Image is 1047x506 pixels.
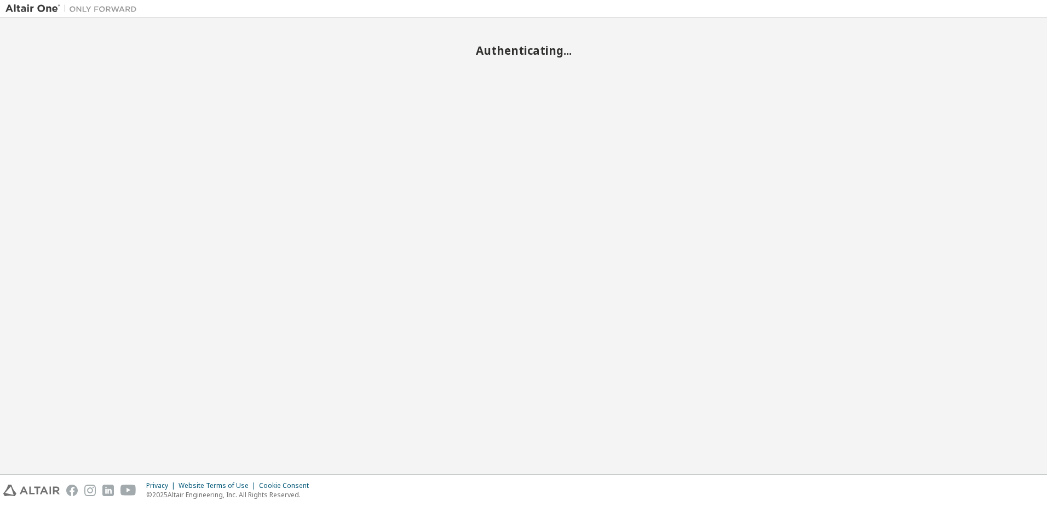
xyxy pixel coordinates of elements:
[146,481,179,490] div: Privacy
[5,43,1042,58] h2: Authenticating...
[259,481,315,490] div: Cookie Consent
[66,485,78,496] img: facebook.svg
[84,485,96,496] img: instagram.svg
[146,490,315,499] p: © 2025 Altair Engineering, Inc. All Rights Reserved.
[3,485,60,496] img: altair_logo.svg
[5,3,142,14] img: Altair One
[120,485,136,496] img: youtube.svg
[179,481,259,490] div: Website Terms of Use
[102,485,114,496] img: linkedin.svg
